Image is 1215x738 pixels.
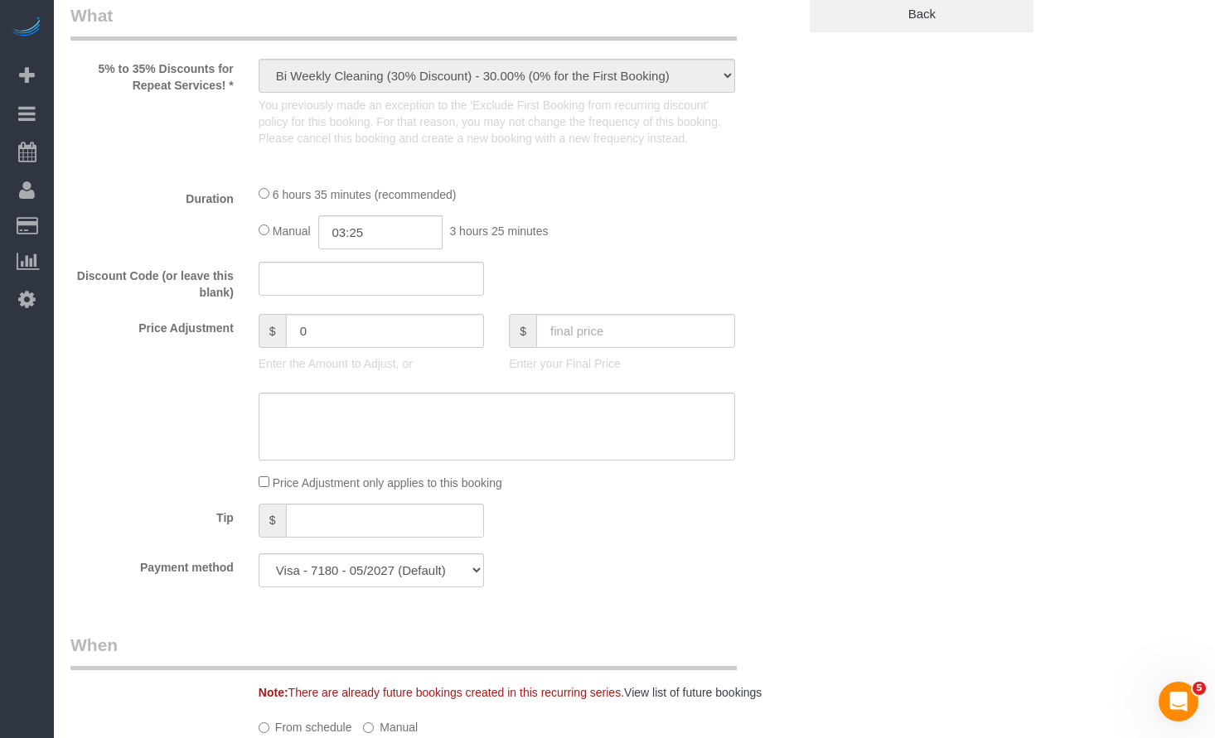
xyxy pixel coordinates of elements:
div: There are already future bookings created in this recurring series. [246,684,810,701]
span: 5 [1193,682,1206,695]
label: Discount Code (or leave this blank) [58,262,246,301]
span: $ [259,504,286,538]
iframe: Intercom live chat [1159,682,1198,721]
span: Price Adjustment only applies to this booking [273,476,502,490]
label: 5% to 35% Discounts for Repeat Services! * [58,55,246,94]
img: Automaid Logo [10,17,43,40]
span: 6 hours 35 minutes (recommended) [273,188,457,201]
span: Manual [273,224,311,238]
input: From schedule [259,722,269,733]
input: Manual [363,722,374,733]
legend: When [70,633,737,670]
label: Tip [58,504,246,526]
p: You previously made an exception to the 'Exclude First Booking from recurring discount' policy fo... [259,97,735,147]
p: Enter the Amount to Adjust, or [259,355,484,372]
label: From schedule [259,713,352,736]
input: final price [536,314,735,348]
label: Duration [58,185,246,207]
span: $ [509,314,536,348]
label: Payment method [58,553,246,576]
p: Enter your Final Price [509,355,734,372]
label: Price Adjustment [58,314,246,336]
span: 3 hours 25 minutes [449,224,548,238]
label: Manual [363,713,418,736]
legend: What [70,3,737,41]
a: View list of future bookings [624,686,762,699]
span: $ [259,314,286,348]
strong: Note: [259,686,288,699]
